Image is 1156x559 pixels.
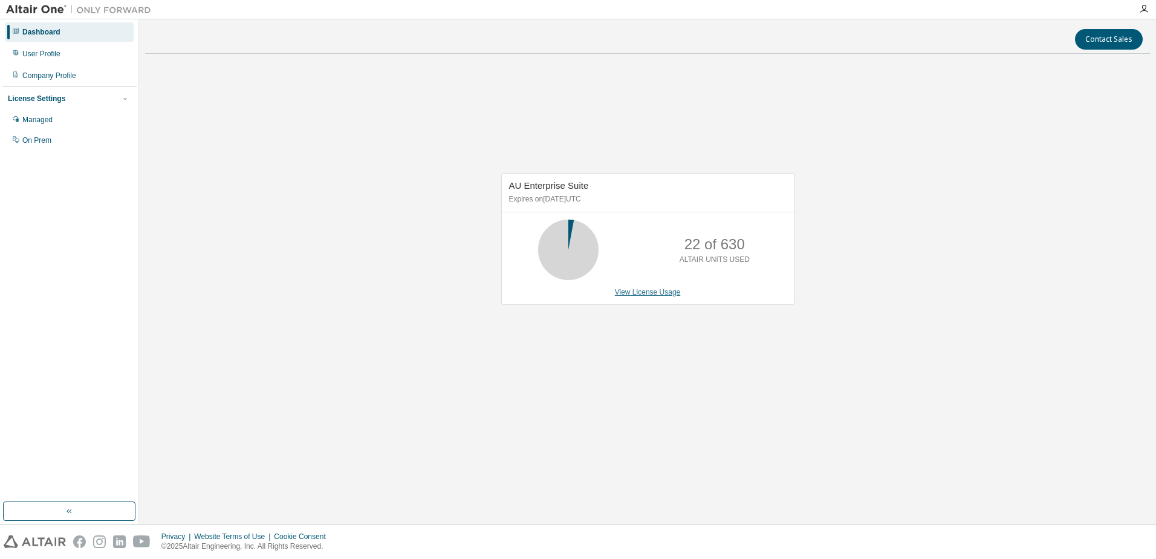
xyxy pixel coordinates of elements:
div: Managed [22,115,53,125]
button: Contact Sales [1075,29,1143,50]
a: View License Usage [615,288,681,296]
p: © 2025 Altair Engineering, Inc. All Rights Reserved. [161,541,333,552]
p: Expires on [DATE] UTC [509,194,784,204]
div: License Settings [8,94,65,103]
p: 22 of 630 [684,234,745,255]
img: facebook.svg [73,535,86,548]
div: Website Terms of Use [194,532,274,541]
div: User Profile [22,49,60,59]
img: Altair One [6,4,157,16]
div: On Prem [22,136,51,145]
p: ALTAIR UNITS USED [680,255,750,265]
img: youtube.svg [133,535,151,548]
div: Company Profile [22,71,76,80]
div: Privacy [161,532,194,541]
img: instagram.svg [93,535,106,548]
img: linkedin.svg [113,535,126,548]
div: Cookie Consent [274,532,333,541]
span: AU Enterprise Suite [509,180,589,191]
img: altair_logo.svg [4,535,66,548]
div: Dashboard [22,27,60,37]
